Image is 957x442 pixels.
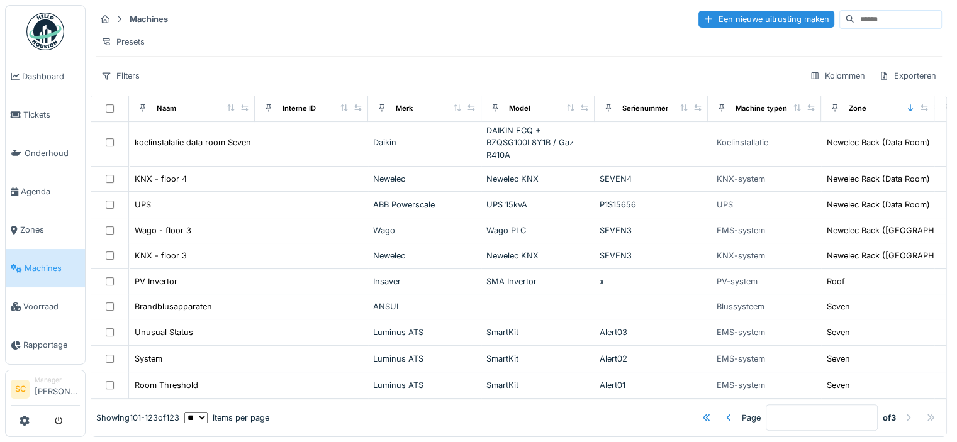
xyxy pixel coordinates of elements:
a: Onderhoud [6,134,85,172]
div: SEVEN3 [600,250,703,262]
div: Daikin [373,136,476,148]
div: SEVEN4 [600,173,703,185]
div: Roof [827,275,845,287]
div: Wago PLC [486,224,590,236]
div: Newelec [373,173,476,185]
div: Koelinstallatie [717,136,768,148]
div: Newelec Rack (Data Room) [827,136,930,148]
div: EMS-system [717,379,765,391]
div: SMA Invertor [486,275,590,287]
div: items per page [184,412,269,424]
div: ABB Powerscale [373,199,476,211]
div: KNX-system [717,173,765,185]
div: Luminus ATS [373,353,476,365]
div: EMS-system [717,326,765,338]
div: Newelec KNX [486,250,590,262]
span: Agenda [21,185,80,197]
div: Merk [396,103,413,114]
div: Page [742,412,761,424]
div: SEVEN3 [600,224,703,236]
div: SmartKit [486,353,590,365]
div: Alert01 [600,379,703,391]
div: P1S15656 [600,199,703,211]
li: SC [11,380,30,399]
div: Newelec Rack (Data Room) [827,199,930,211]
div: Filters [96,67,145,85]
div: Luminus ATS [373,379,476,391]
div: Alert03 [600,326,703,338]
div: System [135,353,162,365]
span: Voorraad [23,301,80,312]
div: Manager [35,375,80,385]
div: koelinstalatie data room Seven [135,136,251,148]
div: Exporteren [873,67,942,85]
a: Machines [6,249,85,287]
div: Presets [96,33,150,51]
div: Interne ID [283,103,316,114]
div: Blussysteem [717,301,764,312]
div: PV Invertor [135,275,177,287]
div: Showing 101 - 123 of 123 [96,412,179,424]
div: Insaver [373,275,476,287]
img: Badge_color-CXgf-gQk.svg [26,13,64,50]
div: SmartKit [486,379,590,391]
div: Newelec Rack (Data Room) [827,173,930,185]
span: Tickets [23,109,80,121]
span: Zones [20,224,80,236]
div: UPS [717,199,733,211]
a: Agenda [6,172,85,211]
div: Wago - floor 3 [135,224,191,236]
div: Alert02 [600,353,703,365]
div: Machine typen [736,103,787,114]
div: PV-system [717,275,758,287]
a: Zones [6,211,85,249]
div: KNX-system [717,250,765,262]
div: Naam [157,103,176,114]
div: Brandblusapparaten [135,301,212,312]
div: Seven [827,301,850,312]
span: Rapportage [23,339,80,351]
div: DAIKIN FCQ + RZQSG100L8Y1B / Gaz R410A [486,124,590,161]
strong: of 3 [883,412,896,424]
div: SmartKit [486,326,590,338]
div: UPS [135,199,151,211]
div: Seven [827,326,850,338]
a: Rapportage [6,326,85,364]
a: Voorraad [6,287,85,326]
strong: Machines [125,13,173,25]
span: Onderhoud [25,147,80,159]
div: Serienummer [622,103,668,114]
div: Wago [373,224,476,236]
a: Tickets [6,96,85,134]
div: EMS-system [717,224,765,236]
span: Machines [25,262,80,274]
div: Kolommen [804,67,871,85]
div: Zone [849,103,866,114]
div: ANSUL [373,301,476,312]
div: Een nieuwe uitrusting maken [698,11,834,28]
a: SC Manager[PERSON_NAME] [11,375,80,406]
div: Unusual Status [135,326,193,338]
div: Room Threshold [135,379,198,391]
div: Newelec KNX [486,173,590,185]
span: Dashboard [22,70,80,82]
div: KNX - floor 3 [135,250,187,262]
div: Model [509,103,530,114]
div: Newelec [373,250,476,262]
li: [PERSON_NAME] [35,375,80,402]
div: Seven [827,353,850,365]
div: EMS-system [717,353,765,365]
a: Dashboard [6,57,85,96]
div: Seven [827,379,850,391]
div: KNX - floor 4 [135,173,187,185]
div: Luminus ATS [373,326,476,338]
div: x [600,275,703,287]
div: UPS 15kvA [486,199,590,211]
